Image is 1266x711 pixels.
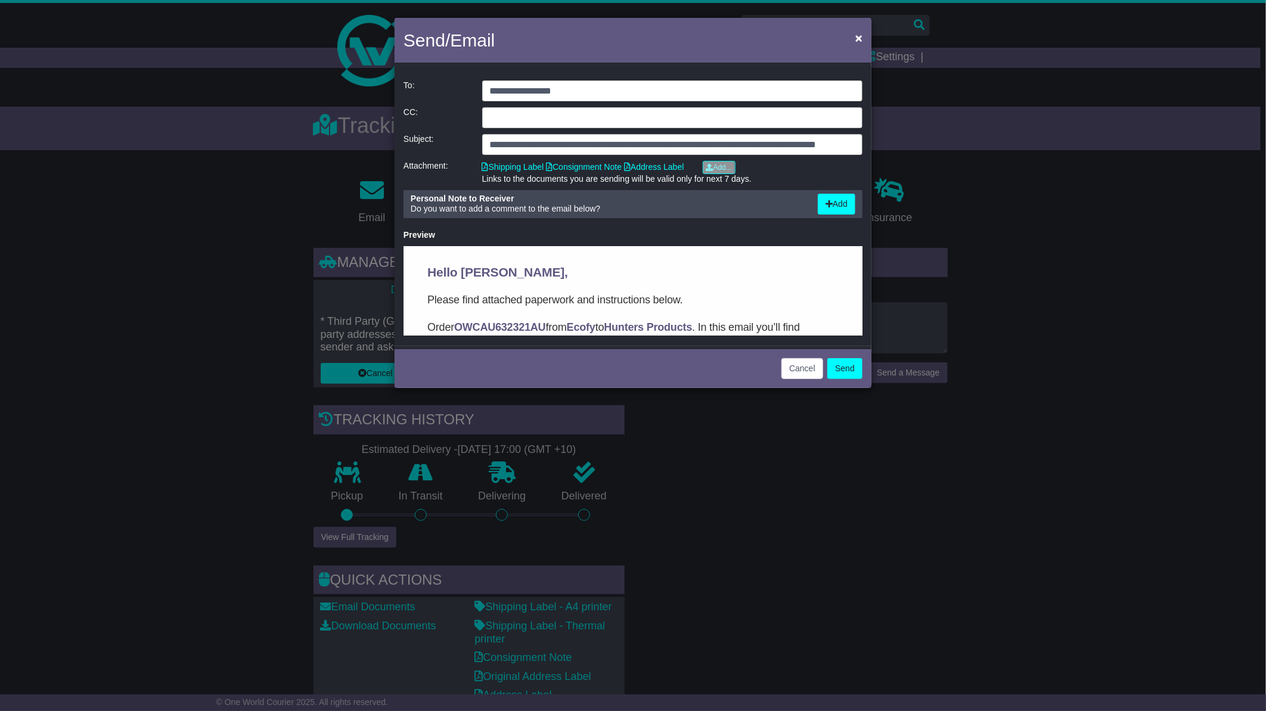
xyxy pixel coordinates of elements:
[404,230,862,240] div: Preview
[827,358,862,379] button: Send
[482,174,862,184] div: Links to the documents you are sending will be valid only for next 7 days.
[398,161,476,184] div: Attachment:
[855,31,862,45] span: ×
[200,75,288,87] strong: Hunters Products
[24,45,435,62] p: Please find attached paperwork and instructions below.
[404,27,495,54] h4: Send/Email
[546,162,622,172] a: Consignment Note
[51,75,142,87] strong: OWCAU632321AU
[398,107,476,128] div: CC:
[818,194,855,215] button: Add
[163,75,192,87] strong: Ecofy
[703,161,736,174] a: Add...
[624,162,684,172] a: Address Label
[24,73,435,106] p: Order from to . In this email you’ll find important information about your order, and what you ne...
[411,194,806,204] div: Personal Note to Receiver
[405,194,812,215] div: Do you want to add a comment to the email below?
[849,26,868,50] button: Close
[24,19,165,33] span: Hello [PERSON_NAME],
[482,162,544,172] a: Shipping Label
[398,80,476,101] div: To:
[781,358,823,379] button: Cancel
[398,134,476,155] div: Subject:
